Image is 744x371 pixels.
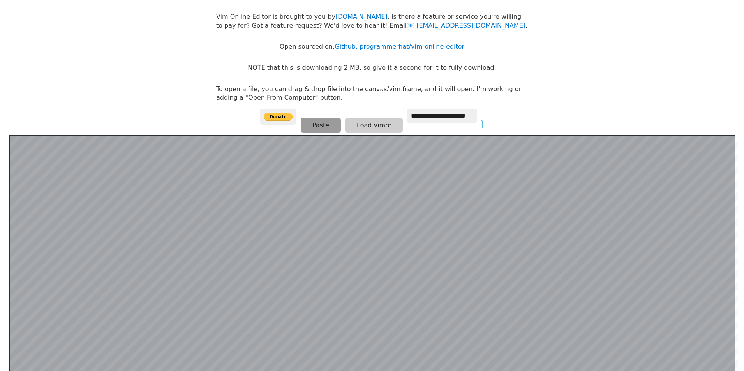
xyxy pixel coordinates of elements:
[407,22,525,29] a: [EMAIL_ADDRESS][DOMAIN_NAME]
[345,118,403,133] button: Load vimrc
[216,12,528,30] p: Vim Online Editor is brought to you by . Is there a feature or service you're willing to pay for?...
[335,43,464,50] a: Github: programmerhat/vim-online-editor
[248,63,496,72] p: NOTE that this is downloading 2 MB, so give it a second for it to fully download.
[335,13,388,20] a: [DOMAIN_NAME]
[301,118,341,133] button: Paste
[216,85,528,102] p: To open a file, you can drag & drop file into the canvas/vim frame, and it will open. I'm working...
[280,42,464,51] p: Open sourced on:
